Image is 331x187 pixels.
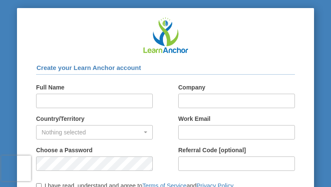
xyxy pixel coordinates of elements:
[36,146,93,154] label: Choose a Password
[1,156,110,181] iframe: reCAPTCHA
[42,128,142,137] div: Nothing selected
[36,61,295,75] h4: Create your Learn Anchor account
[178,146,246,154] label: Referral Code [optional]
[178,83,205,92] label: Company
[178,114,210,123] label: Work Email
[36,83,65,92] label: Full Name
[143,17,188,53] img: Learn Anchor
[36,125,153,140] button: Nothing selected
[36,114,84,123] label: Country/Territory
